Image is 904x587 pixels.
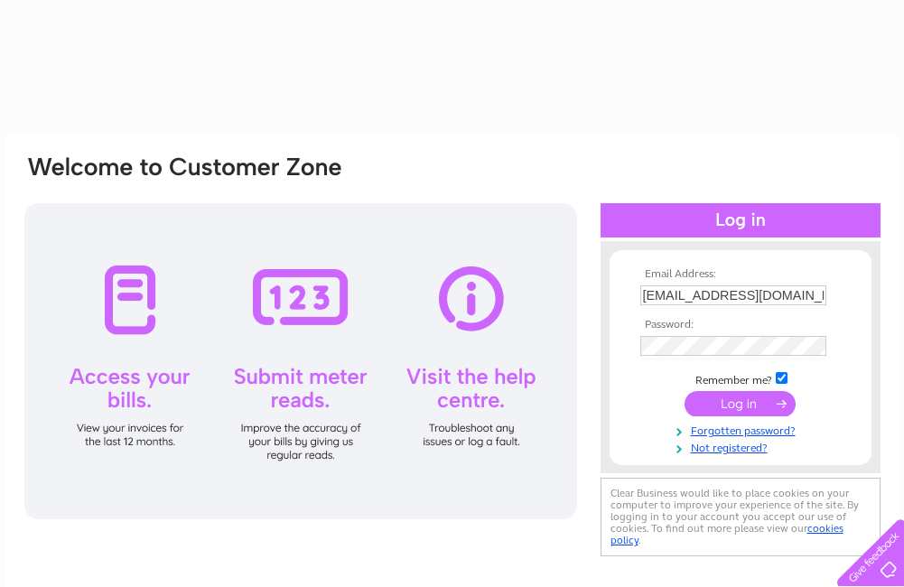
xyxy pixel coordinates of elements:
[640,438,845,455] a: Not registered?
[636,369,845,387] td: Remember me?
[685,391,796,416] input: Submit
[636,319,845,331] th: Password:
[601,478,881,556] div: Clear Business would like to place cookies on your computer to improve your experience of the sit...
[636,268,845,281] th: Email Address:
[640,421,845,438] a: Forgotten password?
[610,522,843,546] a: cookies policy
